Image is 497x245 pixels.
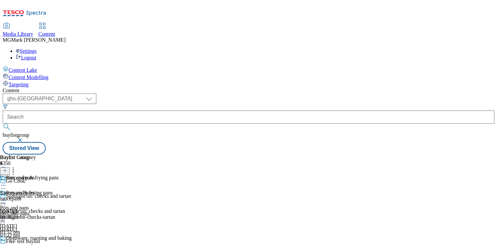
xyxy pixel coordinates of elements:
[6,175,59,181] div: Saucepans & frying pans
[9,67,37,73] span: Content Lake
[16,48,37,54] a: Settings
[3,37,11,43] span: MG
[3,66,494,73] a: Content Lake
[3,23,33,37] a: Media Library
[9,74,48,80] span: Content Modelling
[3,132,29,138] span: buylistgroup
[38,23,55,37] a: Content
[3,142,46,154] button: Stored View
[9,82,29,87] span: Targeting
[3,111,494,124] input: Search
[6,235,72,241] div: Ovenware, roasting and baking
[16,55,36,60] a: Logout
[11,37,66,43] span: Mark [PERSON_NAME]
[3,104,8,109] svg: Search Filters
[3,31,33,37] span: Media Library
[3,73,494,80] a: Content Modelling
[3,88,494,93] div: Content
[3,80,494,88] a: Targeting
[38,31,55,37] span: Content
